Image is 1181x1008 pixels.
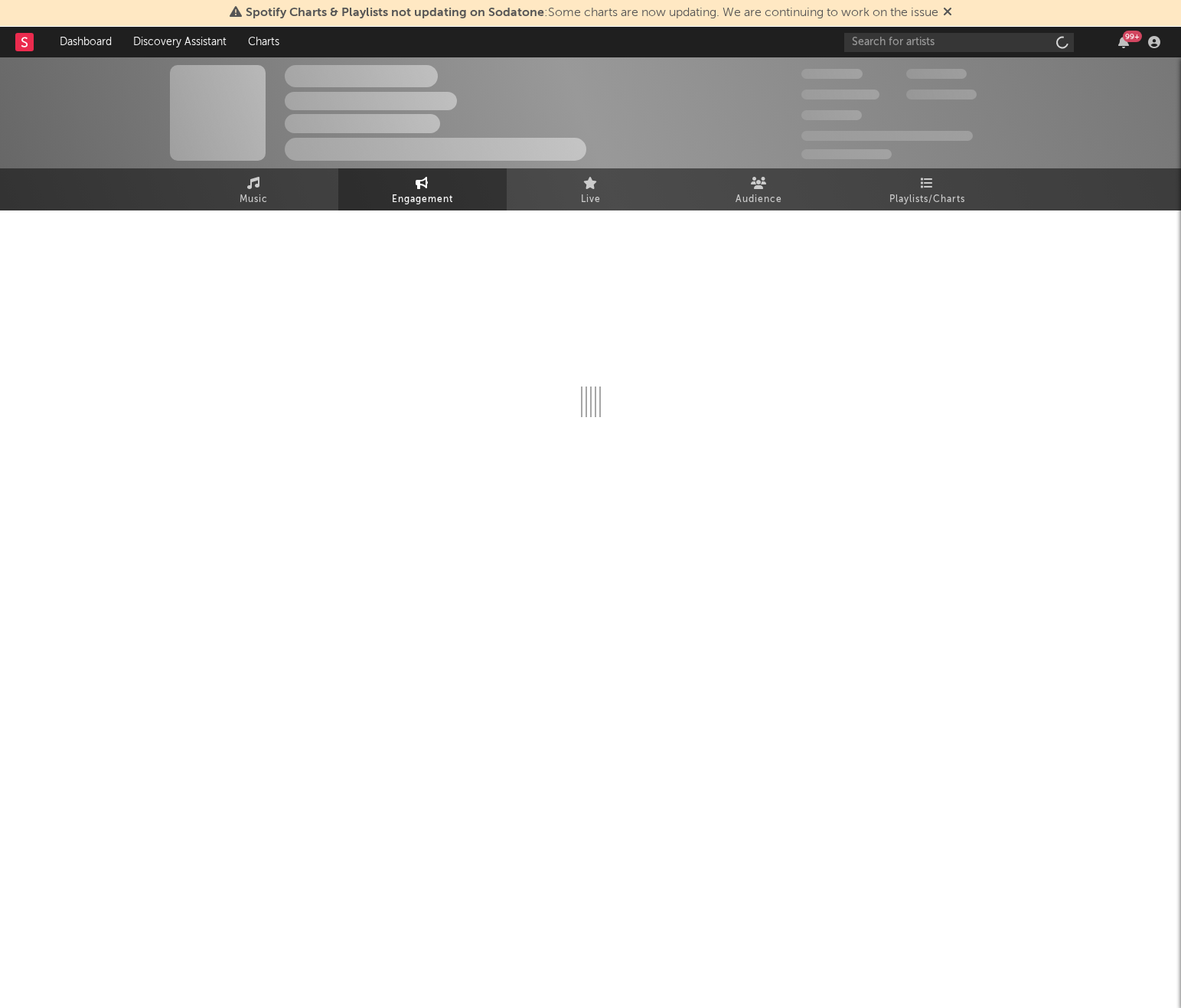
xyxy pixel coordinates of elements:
[943,7,952,19] span: Dismiss
[1118,36,1129,48] button: 99+
[507,168,675,210] a: Live
[49,27,122,57] a: Dashboard
[801,149,892,159] span: Jump Score: 85.0
[246,7,938,19] span: : Some charts are now updating. We are continuing to work on the issue
[736,191,782,209] span: Audience
[889,191,965,209] span: Playlists/Charts
[170,168,338,210] a: Music
[906,90,977,99] span: 1,000,000
[581,191,601,209] span: Live
[801,69,863,79] span: 300,000
[801,90,879,99] span: 50,000,000
[1123,31,1142,42] div: 99 +
[122,27,237,57] a: Discovery Assistant
[843,168,1012,210] a: Playlists/Charts
[240,191,268,209] span: Music
[246,7,544,19] span: Spotify Charts & Playlists not updating on Sodatone
[237,27,290,57] a: Charts
[801,131,973,141] span: 50,000,000 Monthly Listeners
[338,168,507,210] a: Engagement
[392,191,453,209] span: Engagement
[844,33,1074,52] input: Search for artists
[801,110,862,120] span: 100,000
[675,168,843,210] a: Audience
[906,69,967,79] span: 100,000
